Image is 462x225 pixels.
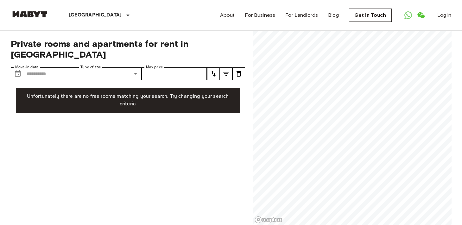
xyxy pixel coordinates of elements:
[15,65,39,70] label: Move-in date
[80,65,103,70] label: Type of stay
[11,38,245,60] span: Private rooms and apartments for rent in [GEOGRAPHIC_DATA]
[415,9,427,22] a: Open WeChat
[146,65,163,70] label: Max price
[402,9,415,22] a: Open WhatsApp
[11,67,24,80] button: Choose date
[232,67,245,80] button: tune
[437,11,452,19] a: Log in
[21,93,235,108] p: Unfortunately there are no free rooms matching your search. Try changing your search criteria
[285,11,318,19] a: For Landlords
[349,9,392,22] a: Get in Touch
[207,67,220,80] button: tune
[11,11,49,17] img: Habyt
[220,67,232,80] button: tune
[220,11,235,19] a: About
[69,11,122,19] p: [GEOGRAPHIC_DATA]
[255,216,282,223] a: Mapbox logo
[245,11,275,19] a: For Business
[328,11,339,19] a: Blog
